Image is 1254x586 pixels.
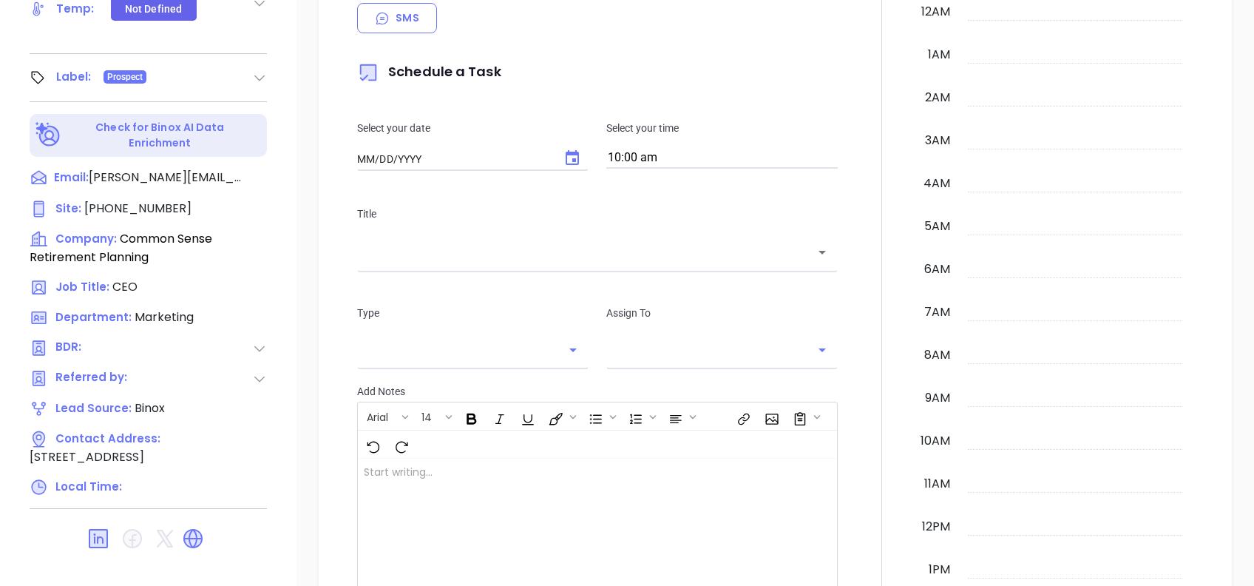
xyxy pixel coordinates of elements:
span: Arial [359,410,396,420]
div: 1pm [926,561,953,579]
span: Align [661,404,699,429]
p: Title [357,206,838,222]
span: BDR: [55,339,132,357]
div: 11am [921,475,953,493]
span: Contact Address: [55,431,160,446]
div: 9am [922,389,953,407]
span: Company: [55,231,117,246]
span: Schedule a Task [357,62,501,81]
span: [PERSON_NAME][EMAIL_ADDRESS][PERSON_NAME][DOMAIN_NAME] [89,169,244,186]
span: Surveys [785,404,824,429]
p: Check for Binox AI Data Enrichment [64,120,257,151]
span: Common Sense Retirement Planning [30,230,212,266]
span: Insert Ordered List [621,404,660,429]
span: Fill color or set the text color [541,404,580,429]
div: 6am [921,260,953,278]
div: Label: [56,66,92,88]
span: Referred by: [55,369,132,388]
span: Binox [135,400,165,417]
span: 14 [414,410,439,420]
p: Select your time [606,120,838,136]
button: 14 [414,404,443,429]
p: Select your date [357,120,589,136]
span: [PHONE_NUMBER] [84,200,192,217]
div: 3am [922,132,953,149]
div: 10am [918,432,953,450]
span: Prospect [107,69,143,85]
span: Insert Unordered List [581,404,620,429]
button: Open [812,242,833,263]
span: Redo [387,432,413,457]
p: Assign To [606,305,838,321]
span: Insert link [729,404,756,429]
span: CEO [112,278,138,295]
p: Add Notes [357,383,838,400]
span: Undo [359,432,385,457]
span: Job Title: [55,279,109,294]
div: 8am [921,346,953,364]
span: Underline [513,404,540,429]
span: Font family [359,404,412,429]
div: 12pm [919,518,953,536]
div: 2am [922,89,953,107]
span: [STREET_ADDRESS] [30,448,144,465]
div: 4am [921,175,953,192]
span: Department: [55,309,132,325]
div: 12am [918,3,953,21]
button: Open [563,340,583,360]
span: Marketing [135,309,194,326]
span: Bold [457,404,484,429]
p: Type [357,305,589,321]
span: Email: [54,169,89,188]
span: Lead Source: [55,400,132,416]
button: Open [812,340,833,360]
input: MM/DD/YYYY [357,152,552,166]
span: Local Time: [55,479,122,494]
div: 5am [921,218,953,235]
button: Arial [359,404,399,429]
span: Italic [485,404,512,429]
span: Font size [413,404,455,429]
span: Site : [55,201,81,216]
span: Insert Image [757,404,784,429]
p: SMS [396,10,418,26]
div: 1am [925,46,953,64]
button: Choose date, selected date is Aug 15, 2025 [557,144,587,173]
img: Ai-Enrich-DaqCidB-.svg [35,122,61,148]
div: 7am [921,303,953,321]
